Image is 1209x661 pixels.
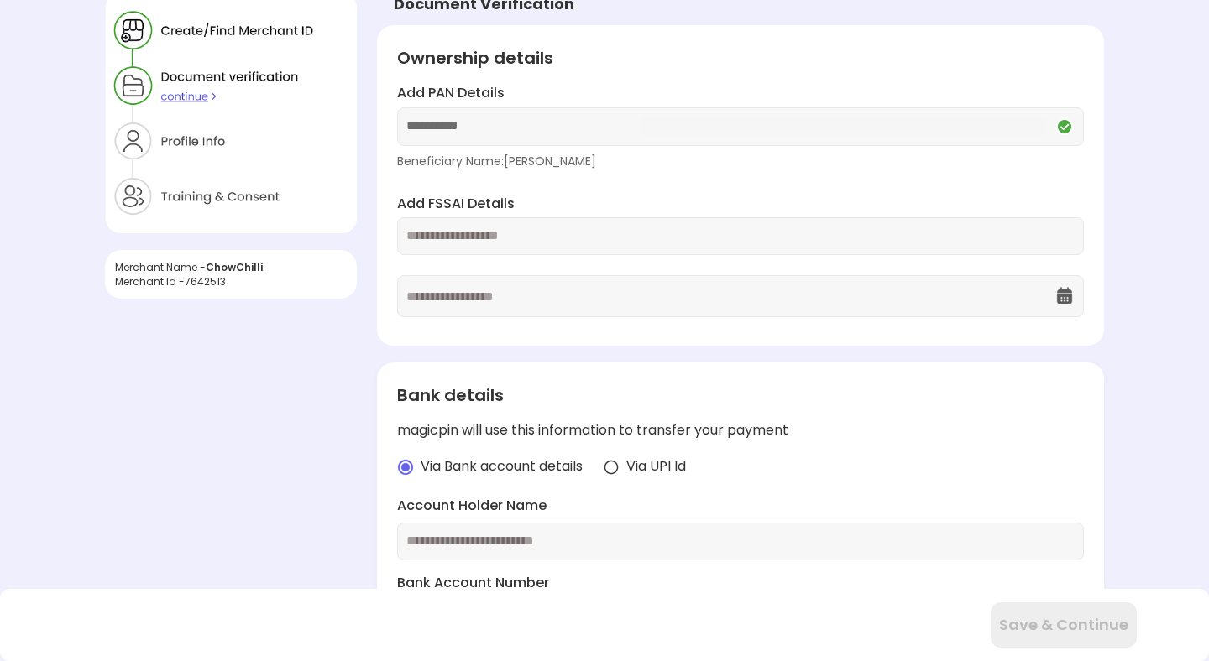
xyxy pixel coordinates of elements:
div: magicpin will use this information to transfer your payment [397,421,1084,440]
div: Merchant Name - [115,260,347,274]
span: Via UPI Id [626,457,686,476]
div: Merchant Id - 7642513 [115,274,347,289]
label: Bank Account Number [397,574,1084,593]
div: Bank details [397,383,1084,408]
img: OcXK764TI_dg1n3pJKAFuNcYfYqBKGvmbXteblFrPew4KBASBbPUoKPFDRZzLe5z5khKOkBCrBseVNl8W_Mqhk0wgJF92Dyy9... [1055,286,1075,306]
span: ChowChilli [206,260,263,274]
span: Via Bank account details [421,457,583,476]
img: Q2VREkDUCX-Nh97kZdnvclHTixewBtwTiuomQU4ttMKm5pUNxe9W_NURYrLCGq_Mmv0UDstOKswiepyQhkhj-wqMpwXa6YfHU... [1055,117,1075,137]
div: Ownership details [397,45,1084,70]
img: radio [397,459,414,476]
label: Add FSSAI Details [397,195,1084,214]
label: Account Holder Name [397,497,1084,516]
button: Save & Continue [991,602,1137,648]
label: Add PAN Details [397,84,1084,103]
img: radio [603,459,620,476]
div: Beneficiary Name: [PERSON_NAME] [397,153,1084,169]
